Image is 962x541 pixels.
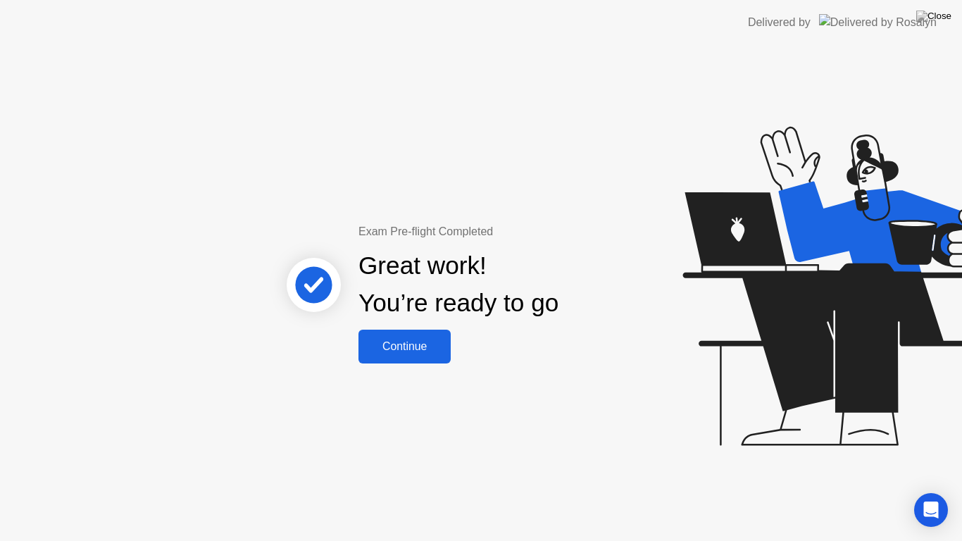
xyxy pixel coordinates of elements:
[914,493,948,527] div: Open Intercom Messenger
[358,330,451,363] button: Continue
[358,247,558,322] div: Great work! You’re ready to go
[916,11,951,22] img: Close
[748,14,811,31] div: Delivered by
[819,14,937,30] img: Delivered by Rosalyn
[363,340,446,353] div: Continue
[358,223,649,240] div: Exam Pre-flight Completed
